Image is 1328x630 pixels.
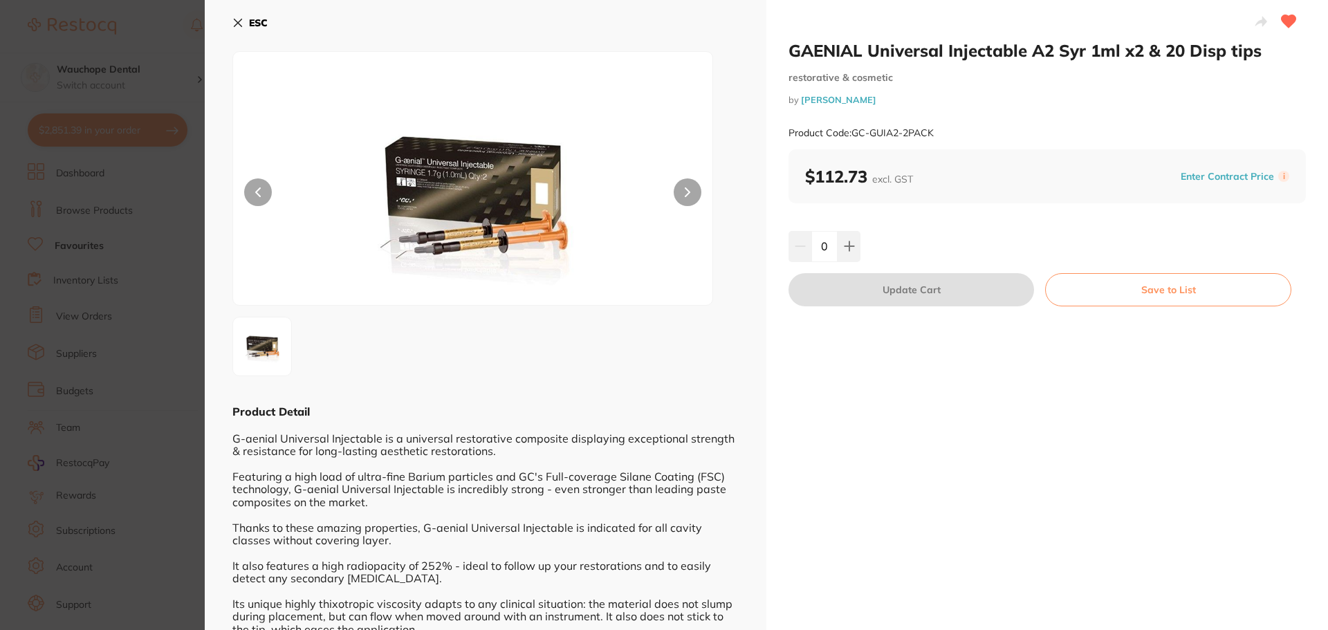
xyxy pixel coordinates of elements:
[788,72,1306,84] small: restorative & cosmetic
[1278,171,1289,182] label: i
[788,273,1034,306] button: Update Cart
[237,322,287,371] img: LTJQQUNLLmpwZw
[788,40,1306,61] h2: GAENIAL Universal Injectable A2 Syr 1ml x2 & 20 Disp tips
[872,173,913,185] span: excl. GST
[788,95,1306,105] small: by
[249,17,268,29] b: ESC
[788,127,934,139] small: Product Code: GC-GUIA2-2PACK
[1177,170,1278,183] button: Enter Contract Price
[232,405,310,418] b: Product Detail
[329,86,617,305] img: LTJQQUNLLmpwZw
[805,166,913,187] b: $112.73
[232,11,268,35] button: ESC
[1045,273,1291,306] button: Save to List
[801,94,876,105] a: [PERSON_NAME]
